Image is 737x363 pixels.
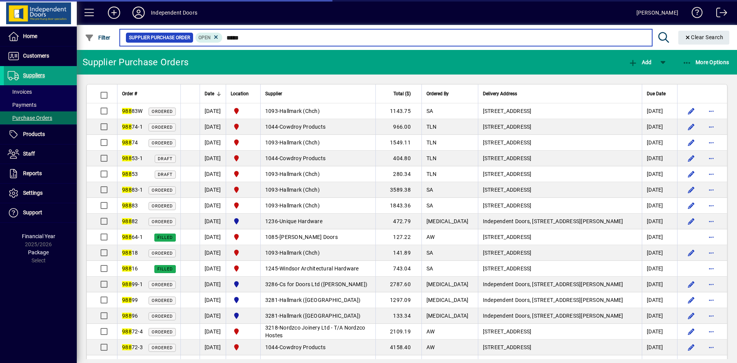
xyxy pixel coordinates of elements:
[200,198,226,214] td: [DATE]
[200,214,226,229] td: [DATE]
[152,219,173,224] span: Ordered
[4,98,77,111] a: Payments
[122,344,143,350] span: 72-3
[260,135,375,151] td: -
[426,108,433,114] span: SA
[265,313,278,319] span: 3281
[122,218,132,224] em: 988
[426,313,469,319] span: [MEDICAL_DATA]
[122,328,132,335] em: 988
[478,324,642,340] td: [STREET_ADDRESS]
[705,168,717,180] button: More options
[642,182,677,198] td: [DATE]
[122,234,132,240] em: 988
[705,262,717,275] button: More options
[478,308,642,324] td: Independent Doors, [STREET_ADDRESS][PERSON_NAME]
[152,314,173,319] span: Ordered
[231,280,256,289] span: Cromwell Central Otago
[684,34,724,40] span: Clear Search
[260,151,375,166] td: -
[23,33,37,39] span: Home
[279,202,320,209] span: Hallmark (Chch)
[4,164,77,183] a: Reports
[231,327,256,336] span: Christchurch
[265,250,278,256] span: 1093
[426,328,435,335] span: AW
[426,265,433,272] span: SA
[260,340,375,355] td: -
[152,330,173,335] span: Ordered
[102,6,126,20] button: Add
[122,265,138,272] span: 16
[122,124,143,130] span: 74-1
[260,198,375,214] td: -
[200,324,226,340] td: [DATE]
[478,151,642,166] td: [STREET_ADDRESS]
[647,90,666,98] span: Due Date
[122,313,132,319] em: 988
[122,171,138,177] span: 53
[122,155,143,161] span: 53-1
[260,119,375,135] td: -
[265,108,278,114] span: 1093
[265,202,278,209] span: 1093
[4,184,77,203] a: Settings
[375,166,421,182] td: 280.34
[426,202,433,209] span: SA
[478,245,642,261] td: [STREET_ADDRESS]
[375,324,421,340] td: 2109.19
[122,281,143,287] span: 99-1
[279,250,320,256] span: Hallmark (Chch)
[478,214,642,229] td: Independent Doors, [STREET_ADDRESS][PERSON_NAME]
[375,245,421,261] td: 141.89
[8,102,36,108] span: Payments
[152,251,173,256] span: Ordered
[642,245,677,261] td: [DATE]
[393,90,411,98] span: Total ($)
[705,199,717,212] button: More options
[478,261,642,277] td: [STREET_ADDRESS]
[122,297,138,303] span: 99
[265,281,278,287] span: 3286
[685,325,697,338] button: Edit
[4,46,77,66] a: Customers
[260,182,375,198] td: -
[705,310,717,322] button: More options
[28,249,49,255] span: Package
[265,139,278,146] span: 1093
[260,166,375,182] td: -
[152,204,173,209] span: Ordered
[129,34,190,41] span: Supplier Purchase Order
[231,295,256,305] span: Cromwell Central Otago
[628,59,651,65] span: Add
[198,35,211,40] span: Open
[200,277,226,292] td: [DATE]
[426,90,473,98] div: Ordered By
[478,103,642,119] td: [STREET_ADDRESS]
[205,90,214,98] span: Date
[478,135,642,151] td: [STREET_ADDRESS]
[626,55,653,69] button: Add
[279,139,320,146] span: Hallmark (Chch)
[279,187,320,193] span: Hallmark (Chch)
[23,72,45,78] span: Suppliers
[231,106,256,116] span: Christchurch
[375,135,421,151] td: 1549.11
[231,248,256,257] span: Christchurch
[483,90,517,98] span: Delivery Address
[231,232,256,242] span: Christchurch
[231,343,256,352] span: Christchurch
[260,324,375,340] td: -
[122,234,143,240] span: 64-1
[642,292,677,308] td: [DATE]
[279,297,360,303] span: Hallmark ([GEOGRAPHIC_DATA])
[195,33,223,43] mat-chip: Completion Status: Open
[4,203,77,222] a: Support
[685,121,697,133] button: Edit
[375,103,421,119] td: 1143.75
[122,328,143,335] span: 72-4
[711,2,727,27] a: Logout
[705,105,717,117] button: More options
[685,136,697,149] button: Edit
[152,125,173,130] span: Ordered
